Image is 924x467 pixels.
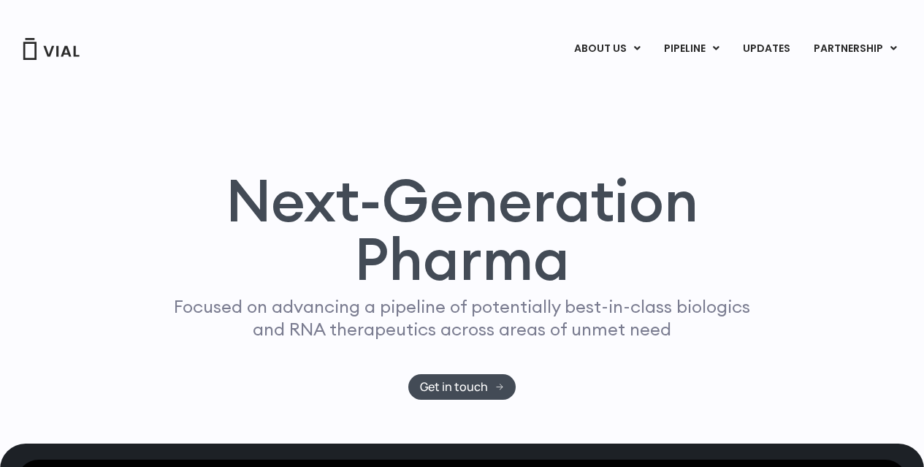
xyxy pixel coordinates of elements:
a: UPDATES [731,37,801,61]
a: Get in touch [408,374,516,400]
a: PIPELINEMenu Toggle [652,37,730,61]
h1: Next-Generation Pharma [146,171,779,288]
p: Focused on advancing a pipeline of potentially best-in-class biologics and RNA therapeutics acros... [168,295,757,341]
span: Get in touch [420,381,488,392]
img: Vial Logo [22,38,80,60]
a: ABOUT USMenu Toggle [562,37,652,61]
a: PARTNERSHIPMenu Toggle [802,37,909,61]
